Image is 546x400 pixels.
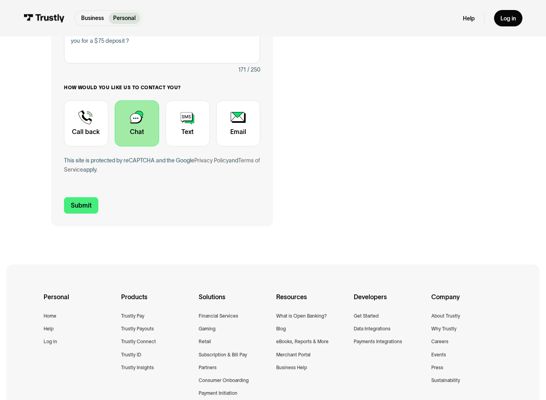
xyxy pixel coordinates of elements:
div: Solutions [199,292,270,312]
a: Data Integrations [354,325,391,333]
a: Partners [199,364,217,372]
label: How would you like us to contact you? [64,84,260,91]
a: Gaming [199,325,215,333]
a: Sustainability [431,376,460,384]
a: Trustly Insights [121,364,154,372]
a: Payment Initiation [199,389,237,397]
div: Company [431,292,502,312]
a: Log in [494,10,522,27]
a: Trustly ID [121,351,141,359]
p: Personal [113,14,136,22]
a: Business Help [276,364,307,372]
div: Products [121,292,192,312]
a: eBooks, Reports & More [276,338,329,346]
p: Business [81,14,104,22]
a: Help [44,325,54,333]
a: What is Open Banking? [276,312,327,320]
input: Submit [64,197,98,214]
a: Consumer Onboarding [199,376,249,384]
a: Subscription & Bill Pay [199,351,247,359]
a: About Trustly [431,312,460,320]
div: This site is protected by reCAPTCHA and the Google and apply. [64,156,260,175]
a: Press [431,364,443,372]
a: Personal [109,12,141,24]
div: Log in [500,15,516,22]
a: Financial Services [199,312,238,320]
a: Privacy Policy [194,157,229,164]
a: Why Trustly [431,325,456,333]
img: Trustly Logo [24,14,65,23]
a: Events [431,351,446,359]
a: Log in [44,338,57,346]
a: Merchant Portal [276,351,311,359]
div: Personal [44,292,115,312]
div: Developers [354,292,425,312]
div: / 250 [247,65,260,75]
a: Trustly Payouts [121,325,154,333]
a: Payments Integrations [354,338,402,346]
div: Resources [276,292,347,312]
a: Trustly Pay [121,312,144,320]
a: Trustly Connect [121,338,156,346]
a: Blog [276,325,286,333]
a: Help [463,15,475,22]
a: Home [44,312,56,320]
a: Retail [199,338,211,346]
a: Careers [431,338,448,346]
a: Get Started [354,312,379,320]
a: Business [76,12,109,24]
div: 171 [238,65,246,75]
